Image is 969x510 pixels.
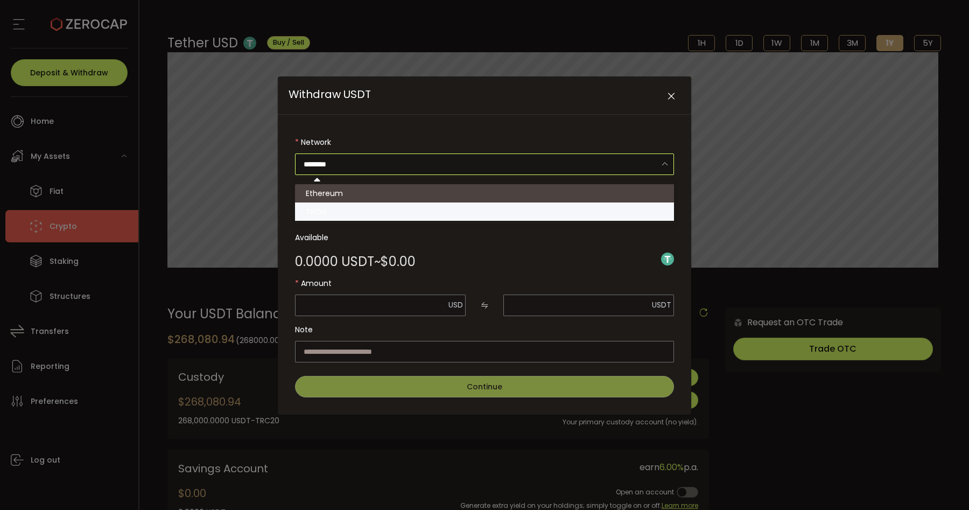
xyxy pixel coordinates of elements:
span: $0.00 [381,255,416,268]
span: 0.0000 USDT [295,255,374,268]
iframe: Chat Widget [915,458,969,510]
div: Withdraw USDT [278,76,691,415]
span: Continue [467,381,502,392]
button: Close [662,87,680,106]
span: Add new address [610,178,674,199]
span: USDT [652,299,671,310]
label: Amount [295,273,674,294]
div: ~ [295,255,416,268]
button: Continue [295,376,674,397]
label: Available [295,227,674,248]
span: Ethereum [306,188,343,199]
span: TRON [306,206,326,217]
label: Note [295,319,674,340]
label: Network [295,131,674,153]
span: Withdraw USDT [289,87,371,102]
span: USD [448,299,463,310]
